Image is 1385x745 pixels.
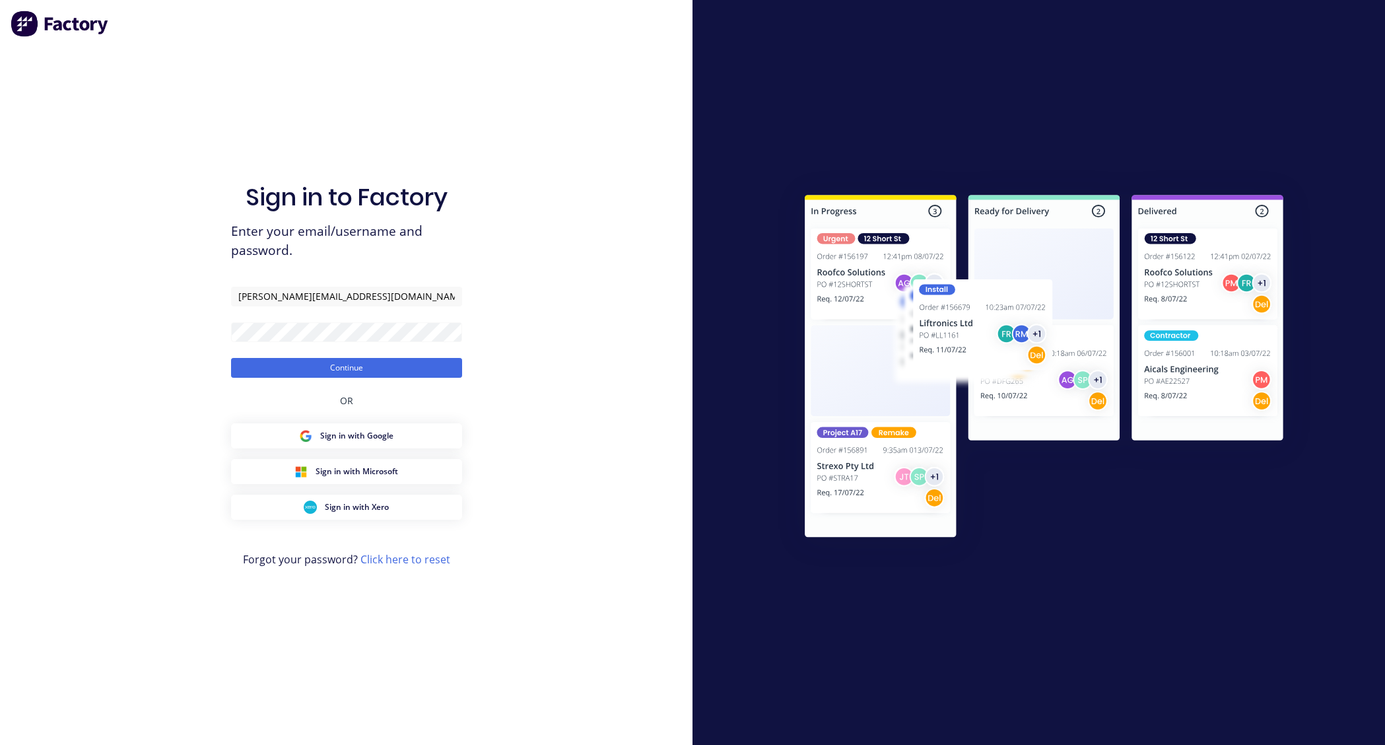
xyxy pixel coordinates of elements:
[325,501,389,513] span: Sign in with Xero
[231,222,462,260] span: Enter your email/username and password.
[299,429,312,443] img: Google Sign in
[246,183,448,211] h1: Sign in to Factory
[304,501,317,514] img: Xero Sign in
[776,168,1312,569] img: Sign in
[231,459,462,484] button: Microsoft Sign inSign in with Microsoft
[231,495,462,520] button: Xero Sign inSign in with Xero
[231,423,462,448] button: Google Sign inSign in with Google
[231,358,462,378] button: Continue
[316,466,398,478] span: Sign in with Microsoft
[294,465,308,478] img: Microsoft Sign in
[243,551,450,567] span: Forgot your password?
[11,11,110,37] img: Factory
[231,287,462,306] input: Email/Username
[340,378,353,423] div: OR
[360,552,450,567] a: Click here to reset
[320,430,393,442] span: Sign in with Google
